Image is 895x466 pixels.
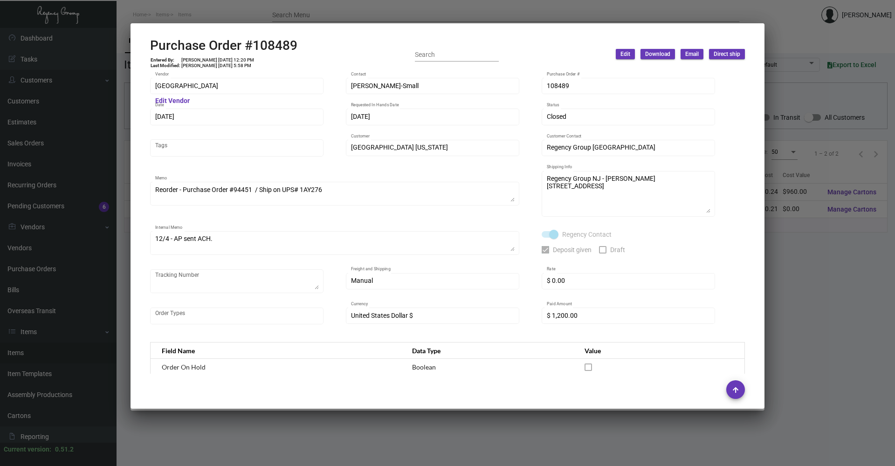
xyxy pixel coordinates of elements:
button: Download [640,49,675,59]
span: Order On Hold [162,363,206,371]
th: Value [575,343,744,359]
td: [PERSON_NAME] [DATE] 12:20 PM [181,57,255,63]
th: Data Type [403,343,575,359]
span: Closed [547,113,566,120]
span: Regency Contact [562,229,612,240]
td: [PERSON_NAME] [DATE] 5:58 PM [181,63,255,69]
td: Entered By: [150,57,181,63]
mat-hint: Edit Vendor [155,97,190,105]
th: Field Name [151,343,403,359]
span: Direct ship [714,50,740,58]
button: Direct ship [709,49,745,59]
span: Deposit given [553,244,592,255]
button: Edit [616,49,635,59]
span: Download [645,50,670,58]
span: Manual [351,277,373,284]
div: Current version: [4,445,51,454]
span: Email [685,50,699,58]
td: Last Modified: [150,63,181,69]
div: 0.51.2 [55,445,74,454]
span: Draft [610,244,625,255]
button: Email [681,49,703,59]
span: Boolean [412,363,436,371]
h2: Purchase Order #108489 [150,38,297,54]
span: Edit [620,50,630,58]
